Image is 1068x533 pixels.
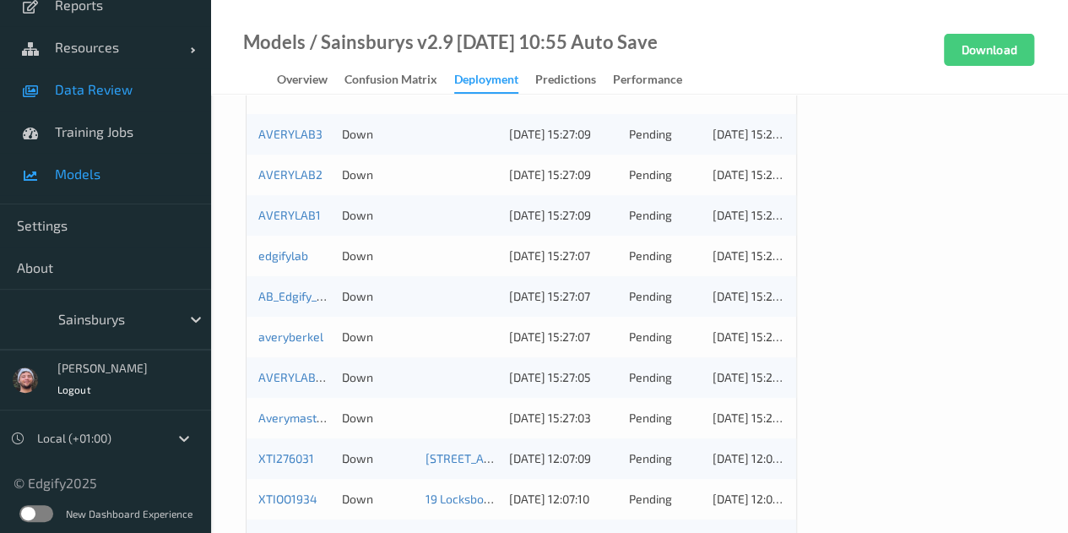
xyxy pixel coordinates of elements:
div: Pending [629,166,701,183]
span: [DATE] 15:27:07 [713,248,794,263]
span: [DATE] 15:27:07 [713,329,794,344]
a: averyberkel [258,329,323,344]
div: Down [342,369,414,386]
span: [DATE] 15:27:07 [509,248,590,263]
a: Predictions [535,68,613,92]
div: Down [342,410,414,427]
span: [DATE] 12:07:09 [509,451,591,465]
a: [STREET_ADDRESS][PERSON_NAME] [426,451,621,465]
span: [DATE] 15:27:09 [713,127,794,141]
span: [DATE] 15:27:09 [509,208,591,222]
div: Performance [613,71,682,92]
button: Download [944,34,1034,66]
div: Pending [629,247,701,264]
a: Deployment [454,68,535,94]
a: AB_Edgify_EuroCIS [258,289,359,303]
span: [DATE] 15:27:05 [509,370,591,384]
div: Down [342,288,414,305]
span: [DATE] 15:27:07 [713,289,794,303]
span: [DATE] 15:27:09 [509,167,591,182]
a: XTI276031 [258,451,314,465]
a: edgifylab [258,248,308,263]
div: Predictions [535,71,596,92]
div: Confusion matrix [344,71,437,92]
a: Performance [613,68,699,92]
div: Pending [629,369,701,386]
span: [DATE] 15:27:07 [509,289,590,303]
span: [DATE] 15:27:07 [509,329,590,344]
a: Models [243,34,306,51]
span: [DATE] 15:27:09 [713,167,794,182]
div: Pending [629,450,701,467]
div: Down [342,126,414,143]
div: Down [342,450,414,467]
span: [DATE] 12:07:09 [713,451,794,465]
a: XTIOO1934 [258,492,317,506]
div: / Sainsburys v2.9 [DATE] 10:55 Auto Save [306,34,658,51]
div: Down [342,207,414,224]
div: Deployment [454,71,518,94]
a: AVERYLAB2xti [258,370,335,384]
span: [DATE] 15:27:03 [509,411,591,425]
a: 19 Locksbottom [426,492,509,506]
div: Down [342,247,414,264]
div: Down [342,166,414,183]
div: Down [342,329,414,345]
span: [DATE] 15:27:09 [509,127,591,141]
div: Pending [629,207,701,224]
span: [DATE] 15:27:09 [713,208,794,222]
div: Pending [629,288,701,305]
a: Overview [277,68,344,92]
div: Pending [629,126,701,143]
div: Pending [629,491,701,508]
div: Pending [629,410,701,427]
a: Confusion matrix [344,68,454,92]
a: AVERYLAB1 [258,208,321,222]
span: [DATE] 12:07:09 [713,492,794,506]
a: AVERYLAB2 [258,167,323,182]
span: [DATE] 12:07:10 [509,492,589,506]
div: Overview [277,71,328,92]
div: Pending [629,329,701,345]
a: Averymaster1 [258,411,333,425]
a: AVERYLAB3 [258,127,323,141]
div: Down [342,491,414,508]
span: [DATE] 15:27:03 [713,411,794,425]
span: [DATE] 15:27:05 [713,370,794,384]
